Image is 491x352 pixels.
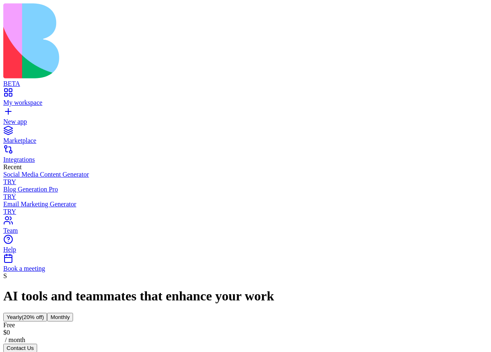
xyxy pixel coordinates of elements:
div: Blog Generation Pro [3,186,488,193]
div: Team [3,227,488,234]
div: $ 0 [3,329,488,336]
div: Book a meeting [3,265,488,272]
div: Free [3,321,488,329]
a: Blog Generation ProTRY [3,186,488,201]
span: (20% off) [22,314,44,320]
a: My workspace [3,92,488,106]
div: Integrations [3,156,488,163]
a: Email Marketing GeneratorTRY [3,201,488,215]
div: / month [3,336,488,344]
span: Recent [3,163,21,170]
span: S [3,272,7,279]
div: BETA [3,80,488,87]
h1: AI tools and teammates that enhance your work [3,288,488,304]
a: Help [3,239,488,253]
a: Integrations [3,149,488,163]
div: Email Marketing Generator [3,201,488,208]
div: TRY [3,208,488,215]
a: Marketplace [3,130,488,144]
div: TRY [3,178,488,186]
button: Yearly [3,313,47,321]
div: New app [3,118,488,125]
a: Book a meeting [3,258,488,272]
a: New app [3,111,488,125]
div: Help [3,246,488,253]
a: Social Media Content GeneratorTRY [3,171,488,186]
div: Social Media Content Generator [3,171,488,178]
div: My workspace [3,99,488,106]
a: Team [3,220,488,234]
div: Marketplace [3,137,488,144]
div: TRY [3,193,488,201]
button: Monthly [47,313,73,321]
a: BETA [3,73,488,87]
img: logo [3,3,335,78]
